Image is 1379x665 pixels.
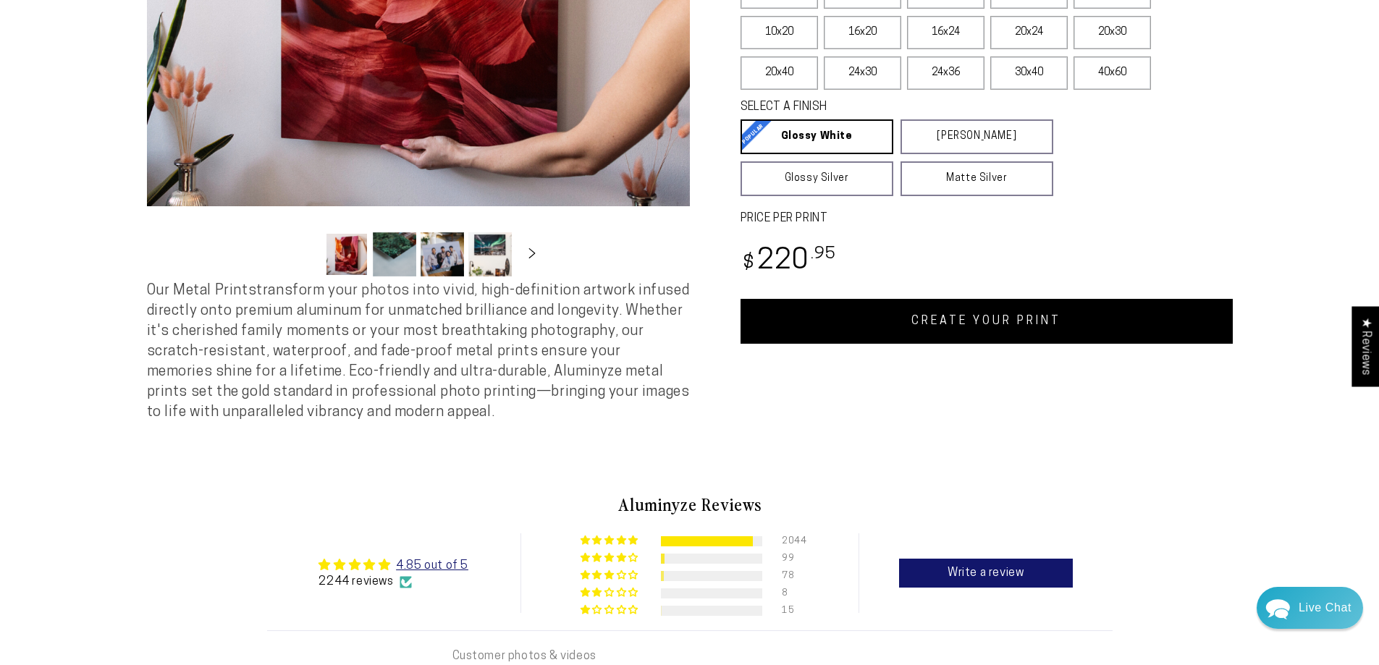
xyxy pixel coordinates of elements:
a: Matte Silver [901,161,1053,196]
label: 20x24 [990,16,1068,49]
a: Back [11,11,36,12]
a: Glossy Silver [741,161,893,196]
label: 30x40 [990,56,1068,90]
a: Glossy White [741,119,893,154]
label: 20x30 [1074,16,1151,49]
button: Slide left [289,238,321,270]
label: PRICE PER PRINT [741,211,1233,227]
a: 4.85 out of 5 [396,560,468,572]
span: Away until [DATE] [109,27,198,37]
div: Chat widget toggle [1257,587,1363,629]
sup: .95 [811,246,837,263]
a: We run onRe:amaze [111,415,196,423]
div: 2244 reviews [319,574,468,590]
div: Average rating is 4.85 stars [319,556,468,574]
button: Load image 2 in gallery view [373,232,416,276]
div: 8 [782,588,799,598]
bdi: 220 [741,247,837,276]
div: Contact Us Directly [1299,587,1351,629]
span: $ [743,254,755,274]
div: 12:21 PM · Sent [7,108,299,120]
label: 16x24 [907,16,984,49]
a: Write a review [899,559,1073,588]
div: Click to open Judge.me floating reviews tab [1351,306,1379,386]
div: Customer photos & videos [452,648,910,664]
span: Re:amaze [155,412,195,423]
div: 15 [782,606,799,616]
label: 24x30 [824,56,901,90]
button: Load image 4 in gallery view [468,232,512,276]
label: 10x20 [741,16,818,49]
legend: SELECT A FINISH [741,99,1019,116]
div: 2044 [782,536,799,546]
span: Our Metal Prints transform your photos into vivid, high-definition artwork infused directly onto ... [147,284,690,420]
div: 4% (99) reviews with 4 star rating [581,553,641,564]
img: Verified Checkmark [400,576,412,588]
a: CREATE YOUR PRINT [741,299,1233,344]
label: 40x60 [1074,56,1151,90]
div: 0% (8) reviews with 2 star rating [581,588,641,598]
label: 20x40 [741,56,818,90]
div: 91% (2044) reviews with 5 star rating [581,535,641,546]
button: Load image 3 in gallery view [421,232,464,276]
div: 78 [782,571,799,581]
h2: Aluminyze Reviews [267,492,1113,517]
button: Reply [269,440,297,462]
button: Slide right [516,238,548,270]
label: 24x36 [907,56,984,90]
button: Load image 1 in gallery view [325,232,368,276]
a: [PERSON_NAME] [901,119,1053,154]
div: 1% (15) reviews with 1 star rating [581,605,641,616]
p: Is your site down currently? The craete print won't load. [37,80,284,93]
label: 16x20 [824,16,901,49]
div: 99 [782,554,799,564]
div: 3% (78) reviews with 3 star rating [581,570,641,581]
